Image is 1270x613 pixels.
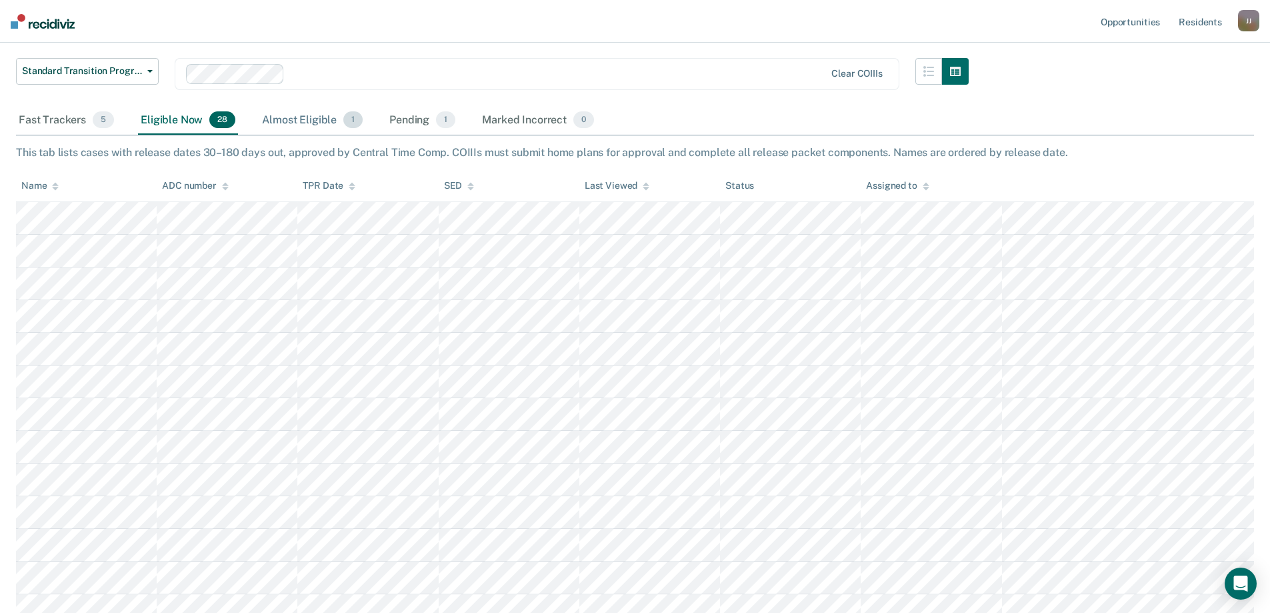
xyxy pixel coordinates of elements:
[93,111,114,129] span: 5
[11,14,75,29] img: Recidiviz
[209,111,235,129] span: 28
[831,68,882,79] div: Clear COIIIs
[259,106,365,135] div: Almost Eligible1
[866,180,929,191] div: Assigned to
[573,111,594,129] span: 0
[16,58,159,85] button: Standard Transition Program Release
[343,111,363,129] span: 1
[16,106,117,135] div: Fast Trackers5
[585,180,649,191] div: Last Viewed
[162,180,229,191] div: ADC number
[1238,10,1259,31] button: JJ
[1225,568,1257,600] div: Open Intercom Messenger
[138,106,238,135] div: Eligible Now28
[21,180,59,191] div: Name
[22,65,142,77] span: Standard Transition Program Release
[444,180,475,191] div: SED
[479,106,597,135] div: Marked Incorrect0
[16,146,1254,159] div: This tab lists cases with release dates 30–180 days out, approved by Central Time Comp. COIIIs mu...
[387,106,458,135] div: Pending1
[725,180,754,191] div: Status
[1238,10,1259,31] div: J J
[303,180,355,191] div: TPR Date
[436,111,455,129] span: 1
